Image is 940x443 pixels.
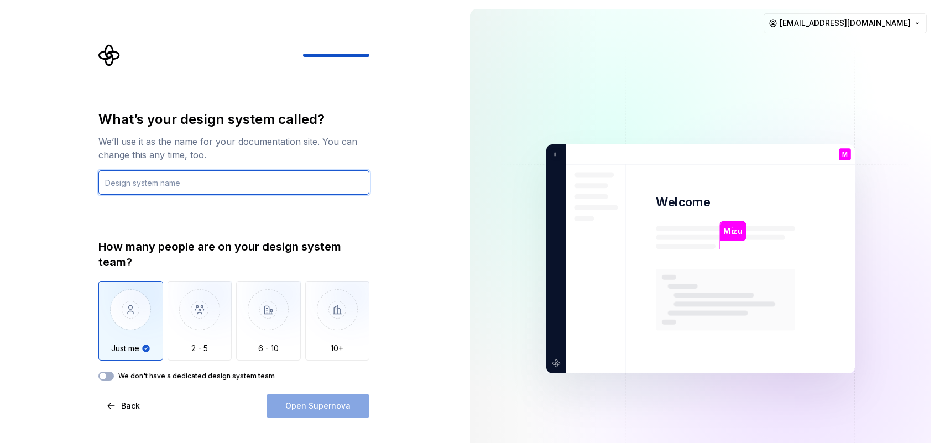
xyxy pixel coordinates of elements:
[98,394,149,418] button: Back
[550,149,556,159] p: i
[118,372,275,381] label: We don't have a dedicated design system team
[842,152,848,158] p: M
[98,239,369,270] div: How many people are on your design system team?
[98,135,369,161] div: We’ll use it as the name for your documentation site. You can change this any time, too.
[121,400,140,411] span: Back
[98,170,369,195] input: Design system name
[764,13,927,33] button: [EMAIL_ADDRESS][DOMAIN_NAME]
[656,194,710,210] p: Welcome
[98,111,369,128] div: What’s your design system called?
[780,18,911,29] span: [EMAIL_ADDRESS][DOMAIN_NAME]
[98,44,121,66] svg: Supernova Logo
[723,225,742,237] p: Mizu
